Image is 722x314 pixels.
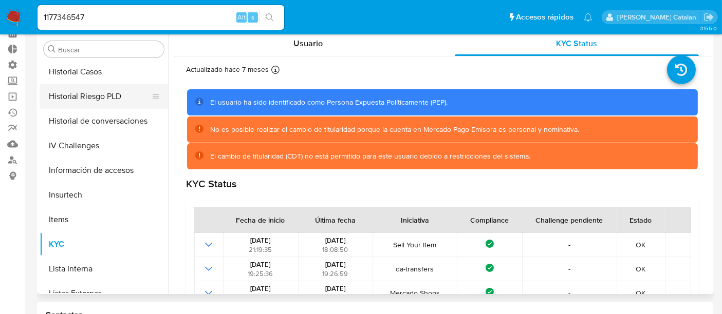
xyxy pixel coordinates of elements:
[40,183,168,207] button: Insurtech
[38,11,284,24] input: Buscar usuario o caso...
[40,109,168,133] button: Historial de conversaciones
[259,10,280,25] button: search-icon
[293,37,323,49] span: Usuario
[40,207,168,232] button: Items
[584,13,593,22] a: Notificaciones
[251,12,254,22] span: s
[186,65,269,74] p: Actualizado hace 7 meses
[40,133,168,158] button: IV Challenges
[237,12,246,22] span: Alt
[617,12,700,22] p: rociodaniela.benavidescatalan@mercadolibre.cl
[48,45,56,53] button: Buscar
[40,281,168,306] button: Listas Externas
[40,257,168,281] button: Lista Interna
[40,232,168,257] button: KYC
[557,37,598,49] span: KYC Status
[40,84,160,109] button: Historial Riesgo PLD
[516,12,573,23] span: Accesos rápidos
[700,24,717,32] span: 3.155.0
[40,60,168,84] button: Historial Casos
[704,12,714,23] a: Salir
[58,45,160,54] input: Buscar
[40,158,168,183] button: Información de accesos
